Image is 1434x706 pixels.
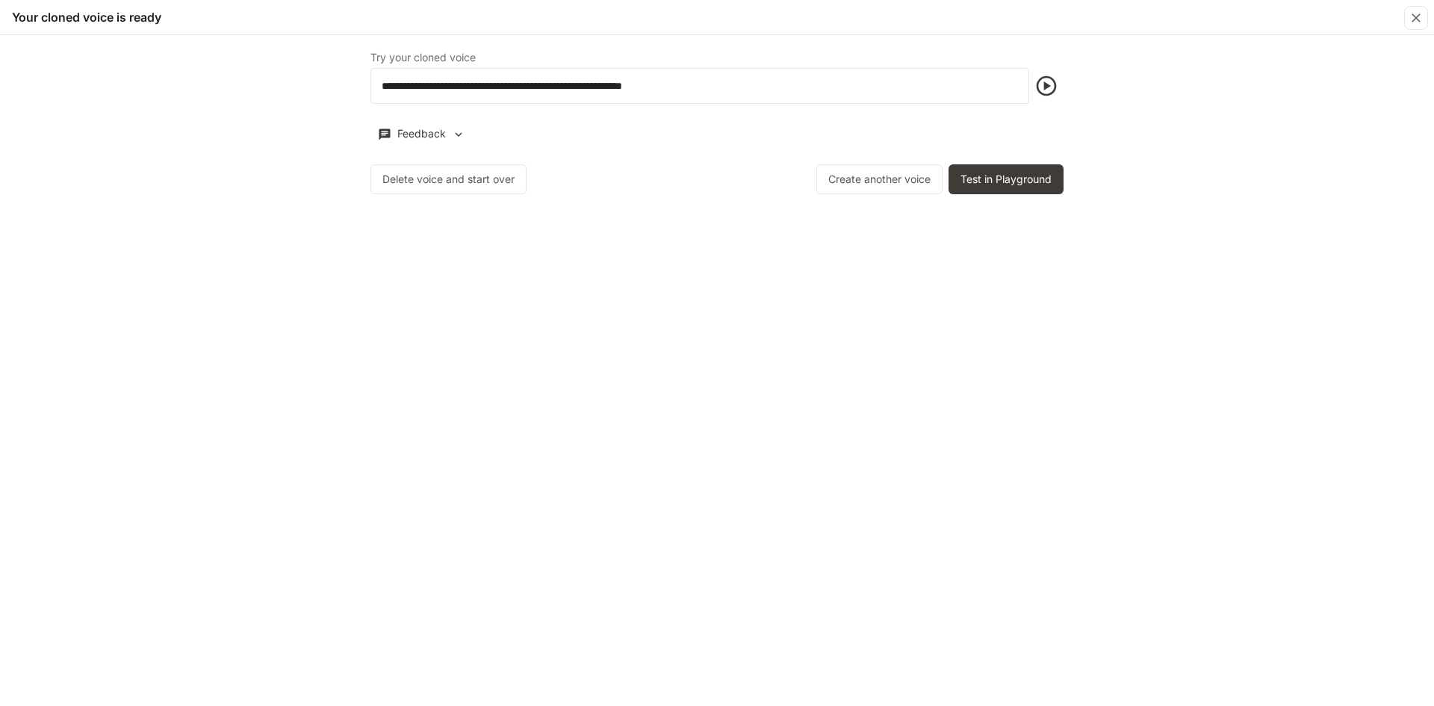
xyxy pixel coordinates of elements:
[370,52,476,63] p: Try your cloned voice
[949,164,1064,194] button: Test in Playground
[370,164,527,194] button: Delete voice and start over
[816,164,943,194] button: Create another voice
[370,122,472,146] button: Feedback
[12,9,161,25] h5: Your cloned voice is ready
